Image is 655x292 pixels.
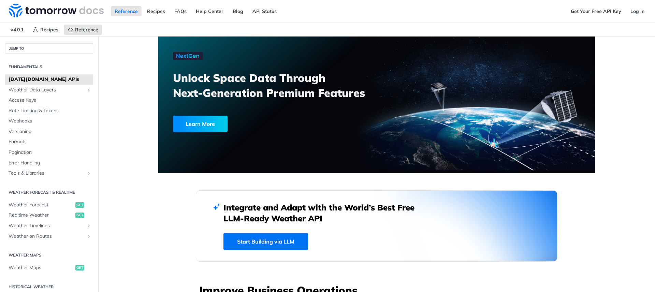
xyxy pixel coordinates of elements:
h2: Historical Weather [5,284,93,290]
a: Weather on RoutesShow subpages for Weather on Routes [5,231,93,242]
a: Weather Data LayersShow subpages for Weather Data Layers [5,85,93,95]
a: [DATE][DOMAIN_NAME] APIs [5,74,93,85]
span: Webhooks [9,118,91,125]
h3: Unlock Space Data Through Next-Generation Premium Features [173,70,384,100]
span: Pagination [9,149,91,156]
a: Weather Forecastget [5,200,93,210]
span: Recipes [40,27,58,33]
button: Show subpages for Weather on Routes [86,234,91,239]
span: Weather on Routes [9,233,84,240]
a: Learn More [173,116,342,132]
img: NextGen [173,52,203,60]
h2: Fundamentals [5,64,93,70]
a: Access Keys [5,95,93,105]
a: Recipes [143,6,169,16]
a: Recipes [29,25,62,35]
a: Reference [64,25,102,35]
h2: Weather Maps [5,252,93,258]
button: Show subpages for Tools & Libraries [86,171,91,176]
button: JUMP TO [5,43,93,54]
a: Get Your Free API Key [567,6,625,16]
a: Rate Limiting & Tokens [5,106,93,116]
a: Pagination [5,147,93,158]
a: Error Handling [5,158,93,168]
a: API Status [249,6,280,16]
span: Weather Timelines [9,222,84,229]
span: Weather Forecast [9,202,74,208]
span: get [75,202,84,208]
h2: Weather Forecast & realtime [5,189,93,195]
span: Weather Data Layers [9,87,84,93]
button: Show subpages for Weather Timelines [86,223,91,229]
span: get [75,265,84,271]
a: Versioning [5,127,93,137]
span: Versioning [9,128,91,135]
span: get [75,213,84,218]
a: Blog [229,6,247,16]
span: Access Keys [9,97,91,104]
span: Realtime Weather [9,212,74,219]
a: Reference [111,6,142,16]
span: Tools & Libraries [9,170,84,177]
a: Tools & LibrariesShow subpages for Tools & Libraries [5,168,93,178]
a: Webhooks [5,116,93,126]
a: Realtime Weatherget [5,210,93,220]
div: Learn More [173,116,228,132]
a: Formats [5,137,93,147]
span: Formats [9,138,91,145]
h2: Integrate and Adapt with the World’s Best Free LLM-Ready Weather API [223,202,425,224]
a: FAQs [171,6,190,16]
span: Rate Limiting & Tokens [9,107,91,114]
span: Error Handling [9,160,91,166]
span: [DATE][DOMAIN_NAME] APIs [9,76,91,83]
span: v4.0.1 [7,25,27,35]
span: Weather Maps [9,264,74,271]
a: Weather Mapsget [5,263,93,273]
a: Log In [627,6,648,16]
img: Tomorrow.io Weather API Docs [9,4,104,17]
a: Start Building via LLM [223,233,308,250]
a: Weather TimelinesShow subpages for Weather Timelines [5,221,93,231]
a: Help Center [192,6,227,16]
button: Show subpages for Weather Data Layers [86,87,91,93]
span: Reference [75,27,98,33]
